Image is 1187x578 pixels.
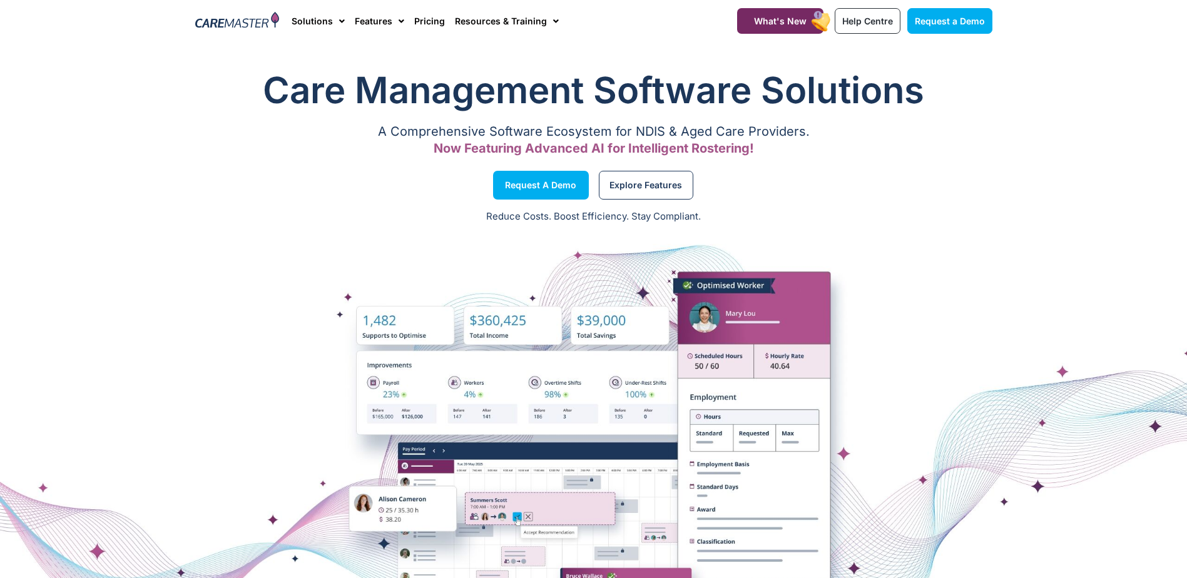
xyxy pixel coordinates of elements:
p: A Comprehensive Software Ecosystem for NDIS & Aged Care Providers. [195,128,992,136]
a: Help Centre [835,8,900,34]
a: Request a Demo [493,171,589,200]
p: Reduce Costs. Boost Efficiency. Stay Compliant. [8,210,1179,224]
span: Request a Demo [915,16,985,26]
span: What's New [754,16,807,26]
h1: Care Management Software Solutions [195,65,992,115]
a: Request a Demo [907,8,992,34]
a: Explore Features [599,171,693,200]
span: Help Centre [842,16,893,26]
span: Now Featuring Advanced AI for Intelligent Rostering! [434,141,754,156]
span: Request a Demo [505,182,576,188]
a: What's New [737,8,823,34]
span: Explore Features [609,182,682,188]
img: CareMaster Logo [195,12,280,31]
